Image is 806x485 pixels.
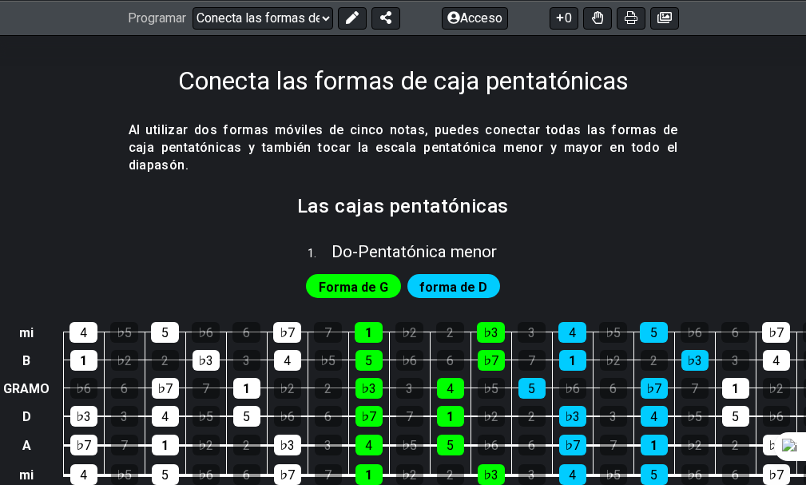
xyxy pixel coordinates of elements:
[691,381,698,396] font: 7
[198,325,213,340] font: ♭6
[121,409,128,424] font: 3
[76,381,91,396] font: ♭6
[732,381,739,396] font: 1
[324,438,332,453] font: 3
[243,438,250,453] font: 2
[402,438,417,453] font: ♭5
[460,10,502,26] font: Acceso
[732,353,739,368] font: 3
[198,409,213,424] font: ♭5
[447,381,454,396] font: 4
[447,467,454,483] font: 2
[319,280,388,295] font: Forma de G
[583,6,612,29] button: Activar y desactivar la destreza en todos los trastes
[324,381,332,396] font: 2
[365,353,372,368] font: 5
[19,326,34,341] font: mi
[365,325,372,340] font: 1
[650,325,657,340] font: 5
[650,467,657,483] font: 5
[605,353,621,368] font: ♭2
[320,353,336,368] font: ♭5
[121,381,128,396] font: 6
[284,353,291,368] font: 4
[198,467,213,483] font: ♭6
[121,438,128,453] font: 7
[402,467,417,483] font: ♭2
[687,467,702,483] font: ♭6
[569,353,576,368] font: 1
[352,242,358,261] font: -
[314,247,316,260] font: .
[80,467,87,483] font: 4
[406,409,413,424] font: 7
[528,438,535,453] font: 6
[447,438,454,453] font: 5
[22,353,30,368] font: B
[22,439,31,454] font: A
[338,6,367,29] button: Editar ajuste preestablecido
[768,438,784,453] font: ♭3
[609,381,617,396] font: 6
[565,10,572,26] font: 0
[117,467,132,483] font: ♭5
[483,353,498,368] font: ♭7
[117,325,132,340] font: ♭5
[76,438,91,453] font: ♭7
[650,409,657,424] font: 4
[442,6,508,29] button: Acceso
[732,438,739,453] font: 2
[768,325,784,340] font: ♭7
[280,438,295,453] font: ♭3
[76,409,91,424] font: ♭3
[129,122,678,173] font: Al utilizar dos formas móviles de cinco notas, puedes conectar todas las formas de caja pentatóni...
[528,409,535,424] font: 2
[243,381,250,396] font: 1
[768,381,784,396] font: ♭2
[609,409,617,424] font: 3
[732,409,739,424] font: 5
[308,247,314,260] font: 1
[128,10,186,26] font: Programar
[202,381,209,396] font: 7
[361,381,376,396] font: ♭3
[447,325,454,340] font: 2
[19,468,34,483] font: mi
[243,467,250,483] font: 6
[319,276,388,299] span: Primero habilite el modo de edición completa para editar
[419,280,487,295] font: forma de D
[243,353,250,368] font: 3
[280,467,295,483] font: ♭7
[361,409,376,424] font: ♭7
[569,325,576,340] font: 4
[157,381,173,396] font: ♭7
[193,6,333,29] select: Programar
[687,438,702,453] font: ♭2
[324,409,332,424] font: 6
[565,381,580,396] font: ♭6
[280,381,295,396] font: ♭2
[280,325,295,340] font: ♭7
[687,409,702,424] font: ♭5
[419,276,487,299] span: Primero habilite el modo de edición completa para editar
[3,381,50,396] font: GRAMO
[402,353,417,368] font: ♭6
[528,325,535,340] font: 3
[447,409,454,424] font: 1
[297,195,509,217] font: Las cajas pentatónicas
[483,325,498,340] font: ♭3
[687,325,702,340] font: ♭6
[324,467,332,483] font: 7
[605,467,621,483] font: ♭5
[80,325,87,340] font: 4
[528,353,535,368] font: 7
[447,353,454,368] font: 6
[732,467,739,483] font: 6
[161,353,169,368] font: 2
[332,242,352,261] font: Do
[161,409,169,424] font: 4
[402,325,417,340] font: ♭2
[646,381,661,396] font: ♭7
[483,409,498,424] font: ♭2
[406,381,413,396] font: 3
